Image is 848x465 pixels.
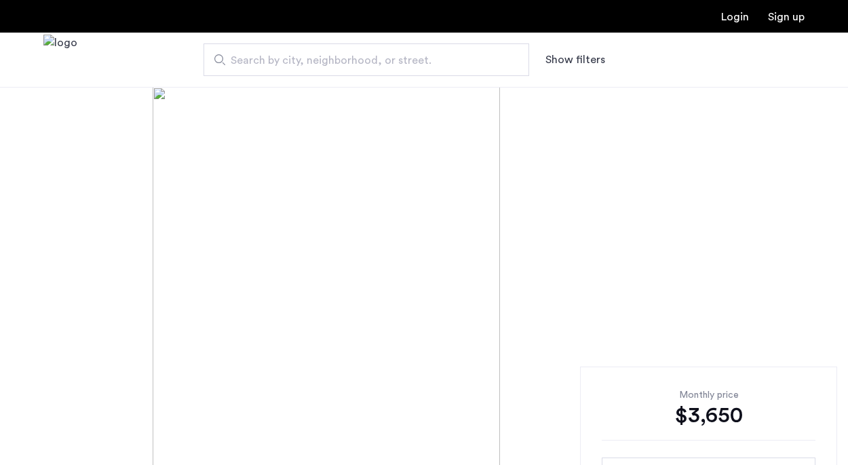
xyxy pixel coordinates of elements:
a: Login [721,12,749,22]
span: Search by city, neighborhood, or street. [231,52,491,69]
a: Registration [768,12,805,22]
input: Apartment Search [204,43,529,76]
a: Cazamio Logo [43,35,77,86]
div: Monthly price [602,388,815,402]
img: logo [43,35,77,86]
button: Show or hide filters [545,52,605,68]
div: $3,650 [602,402,815,429]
